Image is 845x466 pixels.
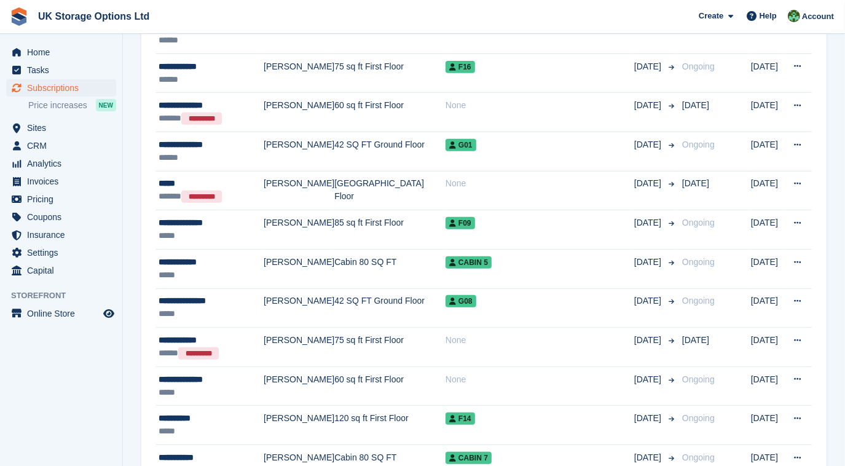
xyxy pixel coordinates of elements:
span: [DATE] [634,334,664,347]
td: [DATE] [751,132,786,172]
span: Online Store [27,305,101,322]
span: Ongoing [682,257,715,267]
div: None [446,373,634,386]
span: Ongoing [682,140,715,149]
td: [PERSON_NAME] [264,366,334,406]
td: 75 sq ft First Floor [334,15,446,54]
span: [DATE] [634,138,664,151]
td: [DATE] [751,210,786,250]
td: 75 sq ft First Floor [334,328,446,367]
td: 120 sq ft First Floor [334,406,446,445]
span: Settings [27,244,101,261]
td: 42 SQ FT Ground Floor [334,132,446,172]
span: Pricing [27,191,101,208]
span: Home [27,44,101,61]
td: [DATE] [751,249,786,288]
span: Ongoing [682,218,715,227]
span: Ongoing [682,296,715,306]
a: menu [6,208,116,226]
span: [DATE] [634,60,664,73]
span: Storefront [11,290,122,302]
span: Ongoing [682,452,715,462]
span: [DATE] [634,99,664,112]
span: Sites [27,119,101,136]
td: [PERSON_NAME] [264,15,334,54]
span: [DATE] [634,177,664,190]
td: [PERSON_NAME] [264,93,334,132]
a: Preview store [101,306,116,321]
span: [DATE] [634,216,664,229]
img: Andrew Smith [788,10,800,22]
img: stora-icon-8386f47178a22dfd0bd8f6a31ec36ba5ce8667c1dd55bd0f319d3a0aa187defe.svg [10,7,28,26]
div: None [446,177,634,190]
td: 85 sq ft First Floor [334,210,446,250]
div: NEW [96,99,116,111]
a: menu [6,191,116,208]
td: [DATE] [751,53,786,93]
td: [DATE] [751,15,786,54]
a: menu [6,305,116,322]
a: menu [6,44,116,61]
a: menu [6,173,116,190]
span: [DATE] [634,373,664,386]
td: 42 SQ FT Ground Floor [334,288,446,328]
td: [PERSON_NAME] [264,328,334,367]
span: [DATE] [682,335,709,345]
td: 60 sq ft First Floor [334,366,446,406]
a: menu [6,155,116,172]
span: Analytics [27,155,101,172]
td: [PERSON_NAME] [264,288,334,328]
td: [DATE] [751,171,786,210]
div: None [446,99,634,112]
span: F09 [446,217,475,229]
td: [PERSON_NAME] [264,53,334,93]
td: [DATE] [751,288,786,328]
td: [PERSON_NAME] [264,171,334,210]
td: [GEOGRAPHIC_DATA] Floor [334,171,446,210]
span: Invoices [27,173,101,190]
div: None [446,334,634,347]
span: Help [760,10,777,22]
a: menu [6,137,116,154]
td: [PERSON_NAME] [264,249,334,288]
span: G01 [446,139,476,151]
span: Create [699,10,723,22]
span: G08 [446,295,476,307]
td: [PERSON_NAME] [264,406,334,445]
a: UK Storage Options Ltd [33,6,154,26]
span: F16 [446,61,475,73]
span: Insurance [27,226,101,243]
span: [DATE] [682,100,709,110]
span: [DATE] [682,178,709,188]
td: [PERSON_NAME] [264,210,334,250]
span: Account [802,10,834,23]
td: [PERSON_NAME] [264,132,334,172]
span: CABIN 5 [446,256,492,269]
span: Price increases [28,100,87,111]
span: Ongoing [682,61,715,71]
span: [DATE] [634,451,664,464]
span: Coupons [27,208,101,226]
a: menu [6,79,116,97]
span: F14 [446,413,475,425]
span: [DATE] [634,256,664,269]
span: Tasks [27,61,101,79]
span: Subscriptions [27,79,101,97]
a: Price increases NEW [28,98,116,112]
span: Ongoing [682,374,715,384]
a: menu [6,226,116,243]
span: Capital [27,262,101,279]
span: Ongoing [682,413,715,423]
a: menu [6,244,116,261]
td: [DATE] [751,406,786,445]
a: menu [6,61,116,79]
td: [DATE] [751,366,786,406]
td: [DATE] [751,328,786,367]
td: Cabin 80 SQ FT [334,249,446,288]
span: [DATE] [634,412,664,425]
td: [DATE] [751,93,786,132]
a: menu [6,119,116,136]
span: [DATE] [634,294,664,307]
td: 75 sq ft First Floor [334,53,446,93]
a: menu [6,262,116,279]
